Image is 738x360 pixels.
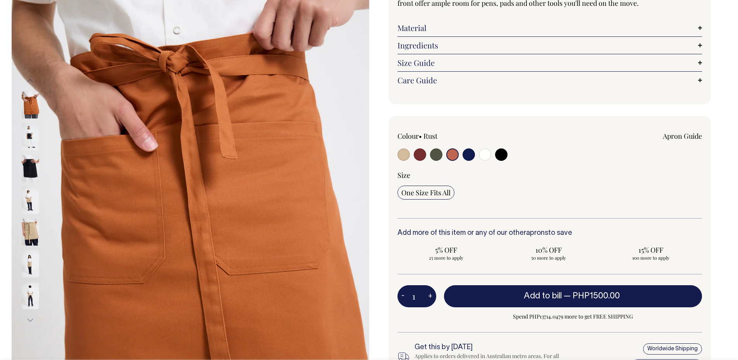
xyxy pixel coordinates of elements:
a: Size Guide [397,58,702,67]
span: PHP1500.00 [573,292,620,300]
span: • [419,131,422,141]
button: Previous [24,72,36,89]
span: — [564,292,622,300]
input: 10% OFF 50 more to apply [500,243,597,263]
button: Next [24,312,36,329]
a: Apron Guide [663,131,702,141]
img: rust [22,91,39,119]
a: aprons [526,230,548,236]
div: Size [397,171,702,180]
a: Material [397,23,702,33]
div: Colour [397,131,520,141]
span: 25 more to apply [401,255,491,261]
h6: Get this by [DATE] [415,344,564,351]
button: + [424,289,436,304]
span: 100 more to apply [606,255,696,261]
input: 15% OFF 100 more to apply [602,243,700,263]
img: khaki [22,282,39,309]
img: black [22,123,39,150]
a: Care Guide [397,76,702,85]
span: Add to bill [524,292,562,300]
span: 15% OFF [606,245,696,255]
button: - [397,289,408,304]
span: Spend PHP13714.0479 more to get FREE SHIPPING [444,312,702,321]
span: 5% OFF [401,245,491,255]
a: Ingredients [397,41,702,50]
h6: Add more of this item or any of our other to save [397,229,702,237]
span: One Size Fits All [401,188,451,197]
img: khaki [22,219,39,246]
span: 10% OFF [504,245,593,255]
img: khaki [22,187,39,214]
input: 5% OFF 25 more to apply [397,243,495,263]
input: One Size Fits All [397,186,454,200]
span: 50 more to apply [504,255,593,261]
img: khaki [22,250,39,277]
img: black [22,155,39,182]
button: Add to bill —PHP1500.00 [444,285,702,307]
label: Rust [423,131,437,141]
